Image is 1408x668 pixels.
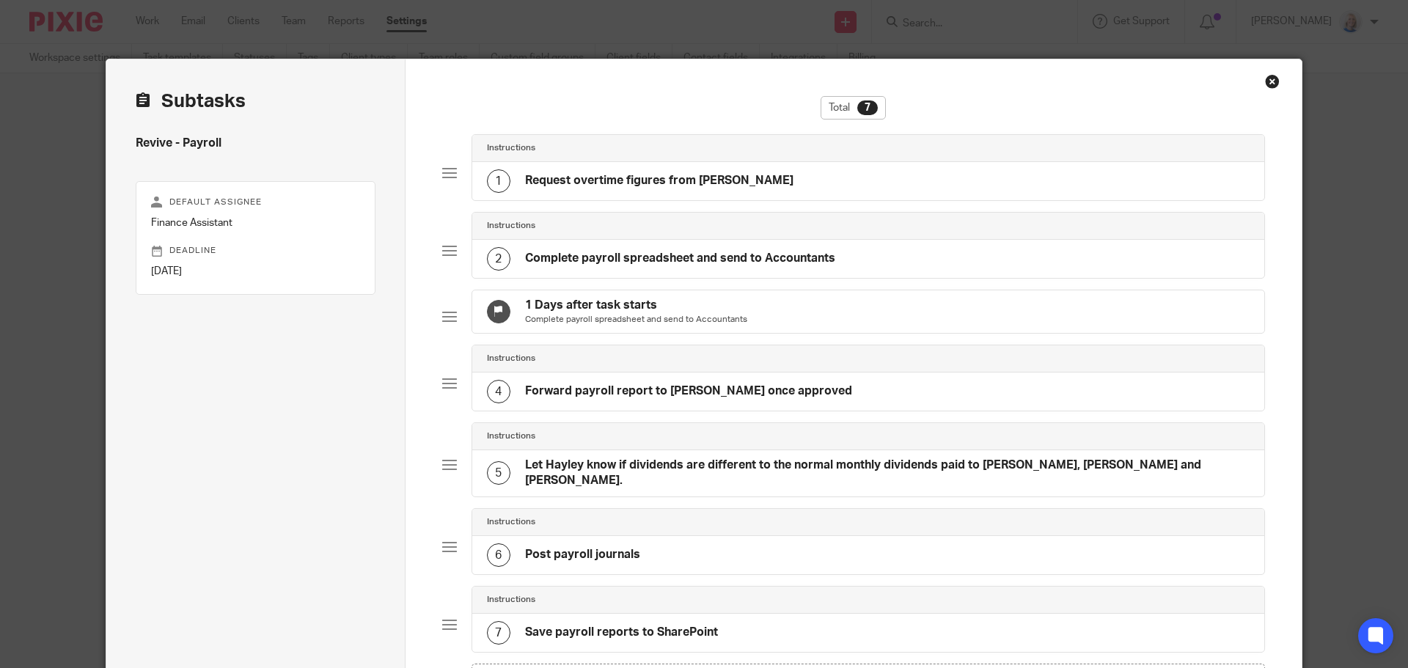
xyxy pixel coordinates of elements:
h4: Instructions [487,353,535,364]
p: Complete payroll spreadsheet and send to Accountants [525,314,747,326]
div: 7 [857,100,878,115]
div: 2 [487,247,510,271]
p: Default assignee [151,197,360,208]
h4: Let Hayley know if dividends are different to the normal monthly dividends paid to [PERSON_NAME],... [525,458,1250,489]
h4: Forward payroll report to [PERSON_NAME] once approved [525,383,852,399]
div: 1 [487,169,510,193]
h4: Revive - Payroll [136,136,375,151]
p: Deadline [151,245,360,257]
h4: Instructions [487,220,535,232]
h2: Subtasks [136,89,246,114]
div: Total [821,96,886,120]
div: Close this dialog window [1265,74,1280,89]
p: Finance Assistant [151,216,360,230]
h4: Instructions [487,142,535,154]
div: 5 [487,461,510,485]
div: 7 [487,621,510,645]
h4: 1 Days after task starts [525,298,747,313]
div: 6 [487,543,510,567]
h4: Instructions [487,516,535,528]
h4: Instructions [487,430,535,442]
h4: Request overtime figures from [PERSON_NAME] [525,173,793,188]
h4: Post payroll journals [525,547,640,562]
h4: Complete payroll spreadsheet and send to Accountants [525,251,835,266]
p: [DATE] [151,264,360,279]
h4: Instructions [487,594,535,606]
h4: Save payroll reports to SharePoint [525,625,718,640]
div: 4 [487,380,510,403]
